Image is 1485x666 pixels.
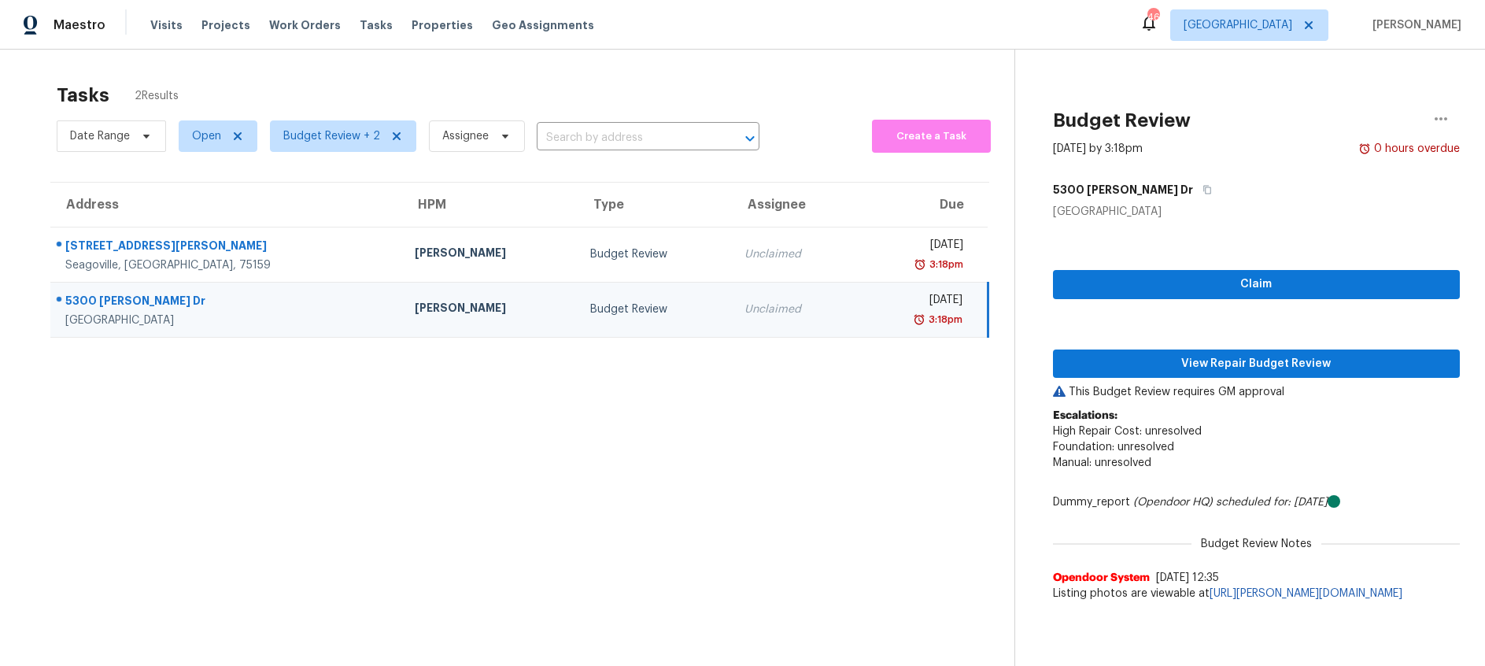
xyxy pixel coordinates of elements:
span: [GEOGRAPHIC_DATA] [1184,17,1292,33]
span: Work Orders [269,17,341,33]
div: [DATE] [868,292,962,312]
span: Maestro [54,17,105,33]
p: This Budget Review requires GM approval [1053,384,1460,400]
h2: Budget Review [1053,113,1191,128]
div: [GEOGRAPHIC_DATA] [65,313,390,328]
span: Visits [150,17,183,33]
span: Manual: unresolved [1053,457,1151,468]
button: Open [739,128,761,150]
img: Overdue Alarm Icon [1358,141,1371,157]
h2: Tasks [57,87,109,103]
div: Dummy_report [1053,494,1460,510]
span: 2 Results [135,88,179,104]
div: [DATE] [868,237,963,257]
span: Geo Assignments [492,17,594,33]
div: Unclaimed [744,246,843,262]
span: Opendoor System [1053,570,1150,586]
span: Budget Review + 2 [283,128,380,144]
button: Copy Address [1193,176,1214,204]
th: Type [578,183,732,227]
img: Overdue Alarm Icon [913,312,925,327]
span: Budget Review Notes [1191,536,1321,552]
div: Budget Review [590,302,719,317]
div: [PERSON_NAME] [415,300,565,320]
th: Due [855,183,988,227]
div: 46 [1147,9,1158,25]
div: 5300 [PERSON_NAME] Dr [65,293,390,313]
div: [DATE] by 3:18pm [1053,141,1143,157]
span: Tasks [360,20,393,31]
div: 3:18pm [926,257,963,272]
span: [PERSON_NAME] [1366,17,1461,33]
span: High Repair Cost: unresolved [1053,426,1202,437]
span: [DATE] 12:35 [1156,572,1219,583]
th: HPM [402,183,578,227]
span: Open [192,128,221,144]
h5: 5300 [PERSON_NAME] Dr [1053,182,1193,198]
button: Claim [1053,270,1460,299]
span: View Repair Budget Review [1066,354,1447,374]
span: Projects [201,17,250,33]
i: (Opendoor HQ) [1133,497,1213,508]
span: Foundation: unresolved [1053,442,1174,453]
span: Claim [1066,275,1447,294]
div: 0 hours overdue [1371,141,1460,157]
span: Date Range [70,128,130,144]
button: Create a Task [872,120,991,153]
span: Create a Task [880,128,983,146]
th: Address [50,183,402,227]
span: Listing photos are viewable at [1053,586,1460,601]
div: Budget Review [590,246,719,262]
div: Unclaimed [744,302,843,317]
div: 3:18pm [925,312,962,327]
span: Assignee [442,128,489,144]
div: [STREET_ADDRESS][PERSON_NAME] [65,238,390,257]
div: [PERSON_NAME] [415,245,565,265]
button: View Repair Budget Review [1053,350,1460,379]
input: Search by address [537,126,715,150]
a: [URL][PERSON_NAME][DOMAIN_NAME] [1210,588,1402,599]
span: Properties [412,17,473,33]
img: Overdue Alarm Icon [914,257,926,272]
b: Escalations: [1053,410,1117,421]
th: Assignee [732,183,855,227]
i: scheduled for: [DATE] [1216,497,1328,508]
div: [GEOGRAPHIC_DATA] [1053,204,1460,220]
div: Seagoville, [GEOGRAPHIC_DATA], 75159 [65,257,390,273]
